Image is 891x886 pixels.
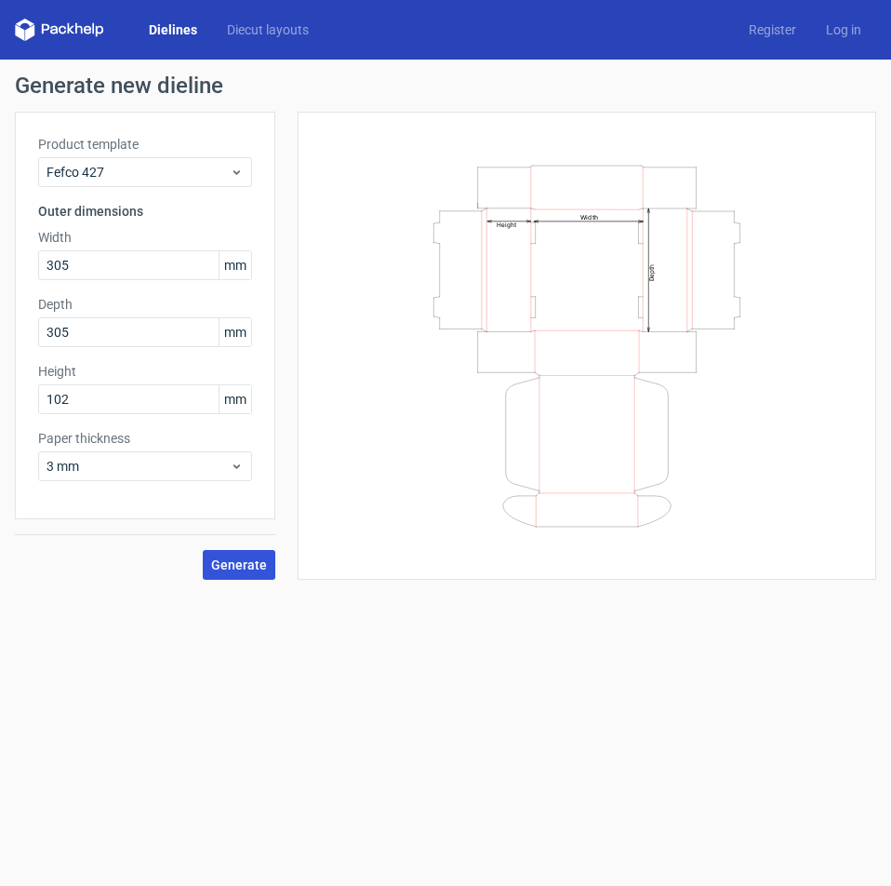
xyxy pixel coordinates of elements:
[219,251,251,279] span: mm
[134,20,212,39] a: Dielines
[497,221,516,228] text: Height
[38,202,252,221] h3: Outer dimensions
[219,385,251,413] span: mm
[15,74,876,97] h1: Generate new dieline
[38,295,252,314] label: Depth
[47,163,230,181] span: Fefco 427
[212,20,324,39] a: Diecut layouts
[734,20,811,39] a: Register
[38,135,252,154] label: Product template
[38,429,252,448] label: Paper thickness
[38,362,252,381] label: Height
[219,318,251,346] span: mm
[38,228,252,247] label: Width
[811,20,876,39] a: Log in
[580,212,598,221] text: Width
[47,457,230,476] span: 3 mm
[203,550,275,580] button: Generate
[648,263,656,280] text: Depth
[211,558,267,571] span: Generate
